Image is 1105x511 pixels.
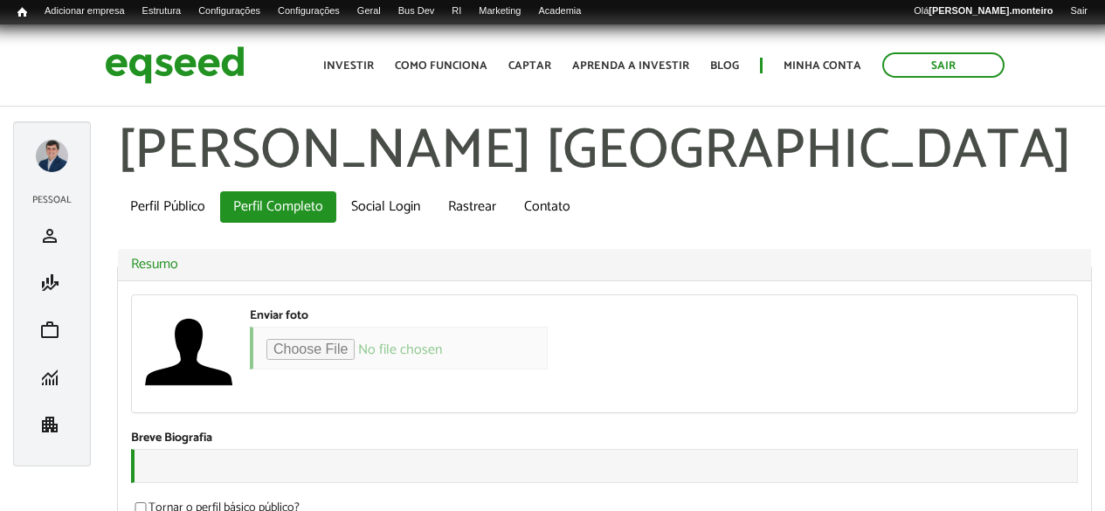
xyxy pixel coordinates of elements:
span: person [39,225,60,246]
span: finance_mode [39,273,60,293]
a: Marketing [470,4,529,18]
a: Minha conta [784,60,861,72]
img: EqSeed [105,42,245,88]
li: Minha empresa [23,401,81,448]
label: Enviar foto [250,310,308,322]
li: Minhas rodadas de investimento [23,354,81,401]
a: Social Login [338,191,433,223]
a: Investir [323,60,374,72]
a: Rastrear [435,191,509,223]
a: person [27,225,77,246]
a: monitoring [27,367,77,388]
a: Resumo [131,258,1078,272]
a: Perfil Completo [220,191,336,223]
span: Início [17,6,27,18]
a: finance_mode [27,273,77,293]
a: Olá[PERSON_NAME].monteiro [905,4,1061,18]
strong: [PERSON_NAME].monteiro [929,5,1053,16]
li: Minha simulação [23,259,81,307]
a: Ver perfil do usuário. [145,308,232,396]
label: Breve Biografia [131,432,212,445]
a: Configurações [269,4,349,18]
h1: [PERSON_NAME] [GEOGRAPHIC_DATA] [117,121,1092,183]
a: Captar [508,60,551,72]
a: Perfil Público [117,191,218,223]
a: Configurações [190,4,269,18]
a: Como funciona [395,60,487,72]
li: Meu perfil [23,212,81,259]
a: Aprenda a investir [572,60,689,72]
a: Estrutura [134,4,190,18]
a: work [27,320,77,341]
a: Academia [529,4,590,18]
a: Sair [1061,4,1096,18]
span: work [39,320,60,341]
a: Sair [882,52,1005,78]
a: Expandir menu [36,140,68,172]
span: monitoring [39,367,60,388]
a: Blog [710,60,739,72]
a: Adicionar empresa [36,4,134,18]
img: Foto de Luiz Fernando Monteiro B. Gidrão [145,308,232,396]
a: Bus Dev [390,4,444,18]
a: Início [9,4,36,21]
a: RI [443,4,470,18]
span: apartment [39,414,60,435]
li: Meu portfólio [23,307,81,354]
a: Contato [511,191,584,223]
a: Geral [349,4,390,18]
a: apartment [27,414,77,435]
h2: Pessoal [23,195,81,205]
